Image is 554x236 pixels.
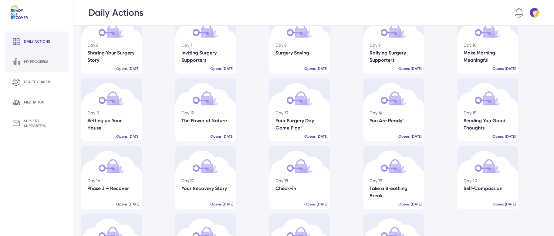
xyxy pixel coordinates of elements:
div: surgery supporters [24,119,61,128]
div: Sharing Your Surgery Story [87,49,136,64]
div: Opens [DATE] [116,66,140,71]
div: Opens [DATE] [304,202,328,207]
a: Healthy habits icn healthy habits [5,72,69,92]
a: Daily action icn Daily actions [5,31,69,52]
img: Locked [363,78,424,137]
div: Day 12 [181,110,230,116]
div: Daily Actions [89,7,144,18]
div: Opens [DATE] [398,134,422,139]
img: Locked [458,146,518,205]
div: Opens [DATE] [116,202,140,207]
div: Day 19 [370,178,418,184]
div: Your Surgery Day Game Plan! [275,117,324,132]
img: Locked [269,78,330,137]
div: Your Recovery Story [181,185,230,192]
div: Day 15 [464,110,512,116]
div: Day 6 [87,42,136,48]
div: Day 9 [370,42,418,48]
div: Rallying Surgery Supporters [370,49,418,64]
div: Opens [DATE] [398,202,422,207]
a: My progress icn my progress [5,52,69,72]
div: Day 17 [181,178,230,184]
img: Locked [175,146,236,205]
div: Opens [DATE] [304,66,328,71]
img: Locked [458,78,518,137]
img: Locked [81,146,142,205]
img: Notification [515,8,524,18]
div: Opens [DATE] [304,134,328,139]
div: Sending You Good Thoughts [464,117,512,132]
img: Surgery supporters icn [12,119,20,127]
div: healthy habits [24,80,51,84]
div: Day 11 [87,110,136,116]
div: Day 14 [370,110,418,116]
div: Day 10 [464,42,512,48]
div: Day 20 [464,178,512,184]
img: Locked [81,78,142,137]
img: Locked [269,146,330,205]
a: Meditation icn meditation [5,92,69,113]
div: Opens [DATE] [398,66,422,71]
div: The Power of Nature [181,117,230,124]
div: Surgery Saying [275,49,324,57]
a: Surgery supporters icn surgery supporters [5,113,69,134]
div: Day 8 [275,42,324,48]
a: Logo [5,5,69,31]
div: You Are Ready! [370,117,418,124]
div: Opens [DATE] [210,202,234,207]
img: Default profile pic 7 [530,8,539,18]
div: Day 16 [87,178,136,184]
div: my progress [24,59,48,64]
div: Opens [DATE] [492,66,516,71]
img: Locked [363,146,424,205]
div: Opens [DATE] [492,134,516,139]
img: Locked [175,78,236,137]
img: Daily action icn [12,38,20,46]
div: Daily actions [24,39,50,44]
div: Day 7 [181,42,230,48]
div: Inviting Surgery Supporters [181,49,230,64]
div: Setting up Your House [87,117,136,132]
div: Opens [DATE] [116,134,140,139]
div: Make Morning Meaningful [464,49,512,64]
img: Logo [11,5,28,19]
div: Opens [DATE] [210,66,234,71]
img: Healthy habits icn [12,78,20,86]
div: meditation [24,100,44,105]
img: Meditation icn [12,98,20,107]
div: Check-in [275,185,324,192]
div: Day 18 [275,178,324,184]
div: Take a Breathing Break [370,185,418,199]
div: Day 13 [275,110,324,116]
div: Self-Compassion [464,185,512,192]
img: My progress icn [12,58,20,66]
div: Opens [DATE] [210,134,234,139]
div: Phase 3 – Recover [87,185,136,192]
div: Opens [DATE] [492,202,516,207]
